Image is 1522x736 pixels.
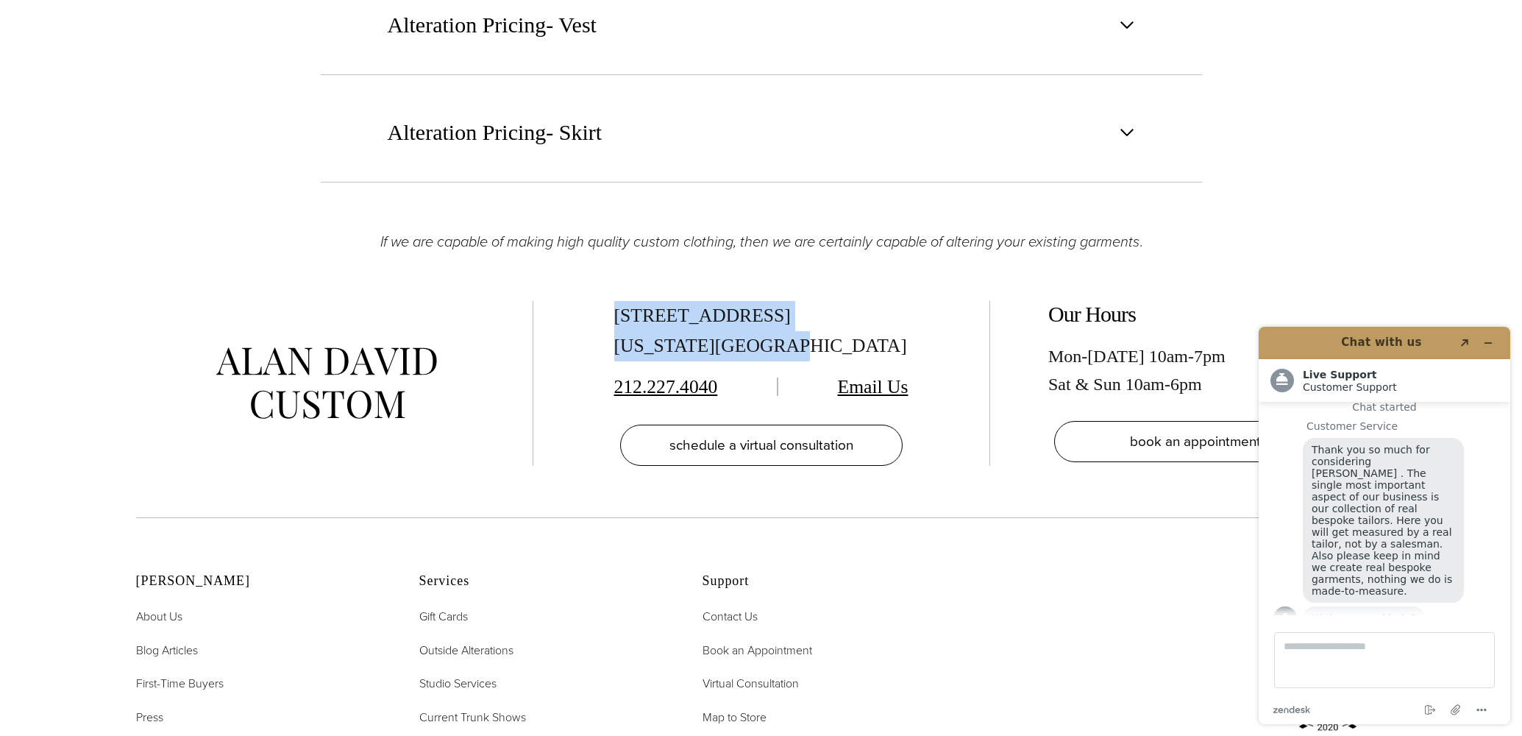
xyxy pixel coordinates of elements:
a: Gift Cards [419,607,468,626]
a: Outside Alterations [419,641,513,660]
span: Studio Services [419,675,497,692]
img: alan david custom [216,347,437,419]
span: Book an Appointment [703,642,812,659]
div: [STREET_ADDRESS] [US_STATE][GEOGRAPHIC_DATA] [614,301,908,361]
span: Outside Alterations [419,642,513,659]
a: Press [136,708,163,727]
a: Current Trunk Shows [419,708,526,727]
span: Alteration Pricing- Vest [388,9,597,41]
a: First-Time Buyers [136,674,224,693]
span: Current Trunk Shows [419,709,526,726]
span: About Us [136,608,182,625]
span: book an appointment [1130,431,1261,452]
a: 212.227.4040 [614,376,718,397]
a: Book an Appointment [703,641,812,660]
em: If we are capable of making high quality custom clothing, then we are certainly capable of alteri... [380,230,1139,252]
p: . [320,183,1203,253]
h2: Support [703,573,949,590]
a: Contact Us [703,607,758,626]
span: Press [136,709,163,726]
a: book an appointment [1054,421,1337,462]
span: Contact Us [703,608,758,625]
a: Map to Store [703,708,767,727]
nav: Services Footer Nav [419,607,666,726]
span: schedule a virtual consultation [669,434,853,456]
a: Blog Articles [136,641,198,660]
a: Virtual Consultation [703,674,799,693]
a: Studio Services [419,674,497,693]
h2: [PERSON_NAME] [136,573,383,590]
div: Mon-[DATE] 10am-7pm Sat & Sun 10am-6pm [1048,342,1343,399]
h2: Services [419,573,666,590]
a: Email Us [838,376,908,397]
iframe: Find more information here [1247,315,1522,736]
span: Blog Articles [136,642,198,659]
span: Virtual Consultation [703,675,799,692]
span: Gift Cards [419,608,468,625]
span: Map to Store [703,709,767,726]
h2: Our Hours [1048,301,1343,328]
a: About Us [136,607,182,626]
span: First-Time Buyers [136,675,224,692]
button: Alteration Pricing- Skirt [320,82,1203,183]
span: Alteration Pricing- Skirt [388,116,602,149]
span: Chat [35,10,65,24]
a: schedule a virtual consultation [620,425,903,466]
